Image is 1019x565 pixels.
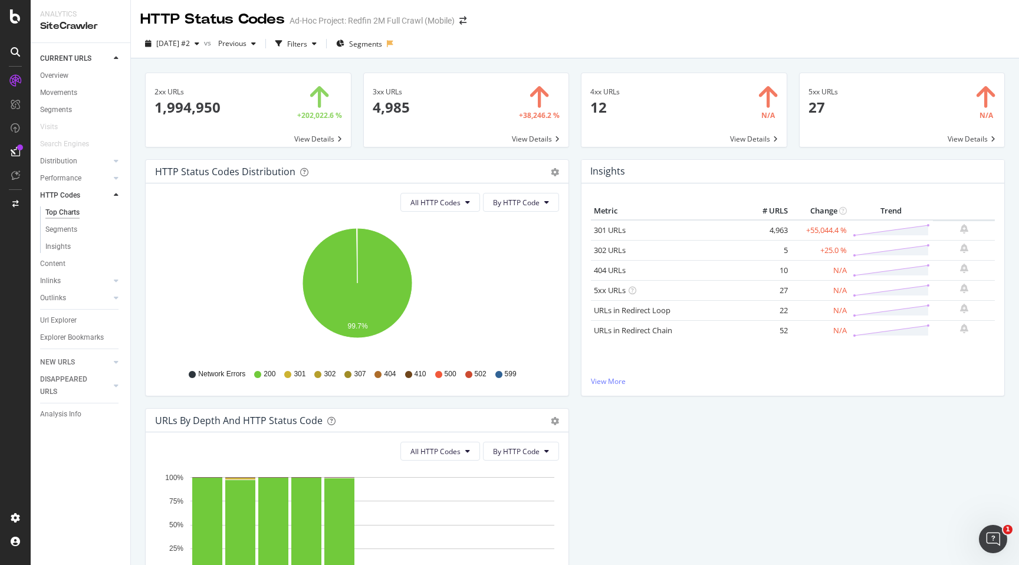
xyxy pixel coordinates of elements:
[40,331,104,344] div: Explorer Bookmarks
[791,240,850,260] td: +25.0 %
[594,225,626,235] a: 301 URLs
[960,224,968,234] div: bell-plus
[594,245,626,255] a: 302 URLs
[40,138,101,150] a: Search Engines
[459,17,466,25] div: arrow-right-arrow-left
[384,369,396,379] span: 404
[744,260,791,280] td: 10
[287,39,307,49] div: Filters
[400,442,480,461] button: All HTTP Codes
[169,545,183,553] text: 25%
[140,9,285,29] div: HTTP Status Codes
[40,9,121,19] div: Analytics
[40,356,110,369] a: NEW URLS
[213,34,261,53] button: Previous
[349,39,382,49] span: Segments
[400,193,480,212] button: All HTTP Codes
[475,369,487,379] span: 502
[505,369,517,379] span: 599
[960,324,968,333] div: bell-plus
[40,408,122,421] a: Analysis Info
[45,241,71,253] div: Insights
[744,240,791,260] td: 5
[45,224,77,236] div: Segments
[791,280,850,300] td: N/A
[40,408,81,421] div: Analysis Info
[40,104,122,116] a: Segments
[140,34,204,53] button: [DATE] #2
[415,369,426,379] span: 410
[960,304,968,313] div: bell-plus
[294,369,305,379] span: 301
[40,172,110,185] a: Performance
[590,163,625,179] h4: Insights
[198,369,245,379] span: Network Errors
[551,417,559,425] div: gear
[591,202,744,220] th: Metric
[45,206,122,219] a: Top Charts
[348,323,368,331] text: 99.7%
[410,446,461,456] span: All HTTP Codes
[791,220,850,241] td: +55,044.4 %
[45,224,122,236] a: Segments
[155,415,323,426] div: URLs by Depth and HTTP Status Code
[331,34,387,53] button: Segments
[40,275,110,287] a: Inlinks
[744,280,791,300] td: 27
[40,258,122,270] a: Content
[40,373,110,398] a: DISAPPEARED URLS
[791,300,850,320] td: N/A
[40,189,80,202] div: HTTP Codes
[850,202,933,220] th: Trend
[40,155,77,167] div: Distribution
[204,38,213,48] span: vs
[791,320,850,340] td: N/A
[594,285,626,295] a: 5xx URLs
[169,521,183,529] text: 50%
[744,202,791,220] th: # URLS
[40,87,77,99] div: Movements
[40,155,110,167] a: Distribution
[45,241,122,253] a: Insights
[213,38,246,48] span: Previous
[40,121,58,133] div: Visits
[40,172,81,185] div: Performance
[40,104,72,116] div: Segments
[40,314,122,327] a: Url Explorer
[791,202,850,220] th: Change
[551,168,559,176] div: gear
[40,138,89,150] div: Search Engines
[271,34,321,53] button: Filters
[40,275,61,287] div: Inlinks
[40,356,75,369] div: NEW URLS
[40,52,91,65] div: CURRENT URLS
[40,52,110,65] a: CURRENT URLS
[169,497,183,505] text: 75%
[960,284,968,293] div: bell-plus
[40,292,66,304] div: Outlinks
[40,87,122,99] a: Movements
[40,292,110,304] a: Outlinks
[40,314,77,327] div: Url Explorer
[483,193,559,212] button: By HTTP Code
[960,244,968,253] div: bell-plus
[744,300,791,320] td: 22
[979,525,1007,553] iframe: Intercom live chat
[156,38,190,48] span: 2025 Aug. 22nd #2
[40,121,70,133] a: Visits
[264,369,275,379] span: 200
[410,198,461,208] span: All HTTP Codes
[40,373,100,398] div: DISAPPEARED URLS
[354,369,366,379] span: 307
[324,369,336,379] span: 302
[155,221,559,358] svg: A chart.
[594,325,672,336] a: URLs in Redirect Chain
[493,198,540,208] span: By HTTP Code
[744,320,791,340] td: 52
[483,442,559,461] button: By HTTP Code
[45,206,80,219] div: Top Charts
[40,189,110,202] a: HTTP Codes
[445,369,456,379] span: 500
[594,265,626,275] a: 404 URLs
